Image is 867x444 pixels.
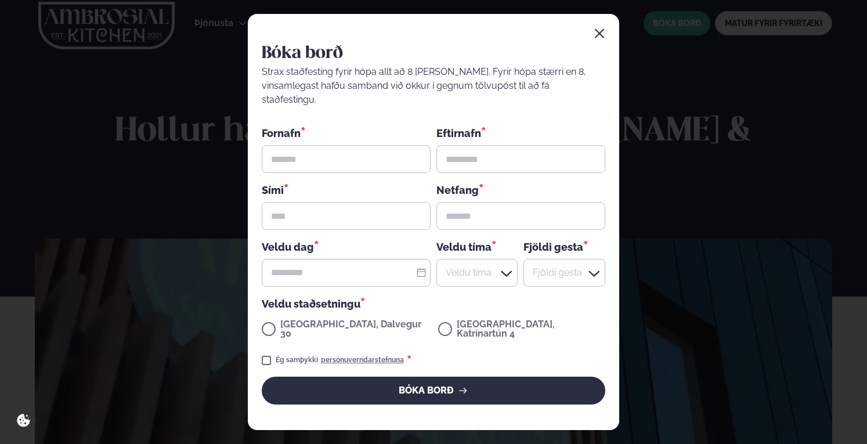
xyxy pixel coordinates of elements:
[262,296,605,311] div: Veldu staðsetningu
[523,239,605,254] div: Fjöldi gesta
[262,125,431,140] div: Fornafn
[436,239,518,254] div: Veldu tíma
[436,125,605,140] div: Eftirnafn
[262,65,605,107] div: Strax staðfesting fyrir hópa allt að 8 [PERSON_NAME]. Fyrir hópa stærri en 8, vinsamlegast hafðu ...
[262,377,605,405] button: BÓKA BORÐ
[12,409,35,432] a: Cookie settings
[262,182,431,197] div: Sími
[276,353,411,367] div: Ég samþykki
[321,356,404,365] a: persónuverndarstefnuna
[262,42,605,65] h2: Bóka borð
[436,182,605,197] div: Netfang
[262,239,431,254] div: Veldu dag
